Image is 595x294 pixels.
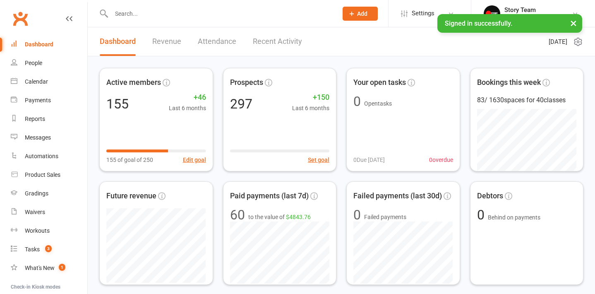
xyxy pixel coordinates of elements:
[10,8,31,29] a: Clubworx
[477,190,503,202] span: Debtors
[429,155,453,164] span: 0 overdue
[45,245,52,252] span: 3
[477,207,488,223] span: 0
[11,54,87,72] a: People
[25,153,58,159] div: Automations
[11,110,87,128] a: Reports
[11,184,87,203] a: Gradings
[248,212,311,222] span: to the value of
[364,212,406,222] span: Failed payments
[25,60,42,66] div: People
[353,77,406,89] span: Your open tasks
[25,246,40,253] div: Tasks
[25,227,50,234] div: Workouts
[169,92,206,104] span: +46
[566,14,581,32] button: ×
[11,259,87,277] a: What's New1
[25,41,53,48] div: Dashboard
[11,147,87,166] a: Automations
[364,100,392,107] span: Open tasks
[11,91,87,110] a: Payments
[11,72,87,91] a: Calendar
[25,78,48,85] div: Calendar
[292,92,329,104] span: +150
[11,240,87,259] a: Tasks 3
[25,190,48,197] div: Gradings
[343,7,378,21] button: Add
[488,214,540,221] span: Behind on payments
[357,10,367,17] span: Add
[230,208,245,222] div: 60
[106,155,153,164] span: 155 of goal of 250
[11,35,87,54] a: Dashboard
[504,14,549,21] div: Story Martial Arts
[59,264,65,271] span: 1
[477,95,577,106] div: 83 / 1630 spaces for 40 classes
[25,209,45,215] div: Waivers
[412,4,434,23] span: Settings
[100,27,136,56] a: Dashboard
[25,97,51,104] div: Payments
[106,190,156,202] span: Future revenue
[106,77,161,89] span: Active members
[152,27,181,56] a: Revenue
[25,116,45,122] div: Reports
[109,8,332,19] input: Search...
[230,190,309,202] span: Paid payments (last 7d)
[353,95,361,108] div: 0
[11,203,87,222] a: Waivers
[445,19,512,27] span: Signed in successfully.
[549,37,567,47] span: [DATE]
[11,222,87,240] a: Workouts
[198,27,236,56] a: Attendance
[353,190,442,202] span: Failed payments (last 30d)
[253,27,302,56] a: Recent Activity
[477,77,541,89] span: Bookings this week
[25,134,51,141] div: Messages
[183,155,206,164] button: Edit goal
[353,155,385,164] span: 0 Due [DATE]
[504,6,549,14] div: Story Team
[11,128,87,147] a: Messages
[169,104,206,113] span: Last 6 months
[25,171,60,178] div: Product Sales
[11,166,87,184] a: Product Sales
[25,265,55,271] div: What's New
[106,97,129,111] div: 155
[230,97,252,111] div: 297
[286,214,311,220] span: $4843.76
[484,5,500,22] img: thumb_image1689557048.png
[292,104,329,113] span: Last 6 months
[230,77,263,89] span: Prospects
[353,208,361,222] div: 0
[308,155,329,164] button: Set goal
